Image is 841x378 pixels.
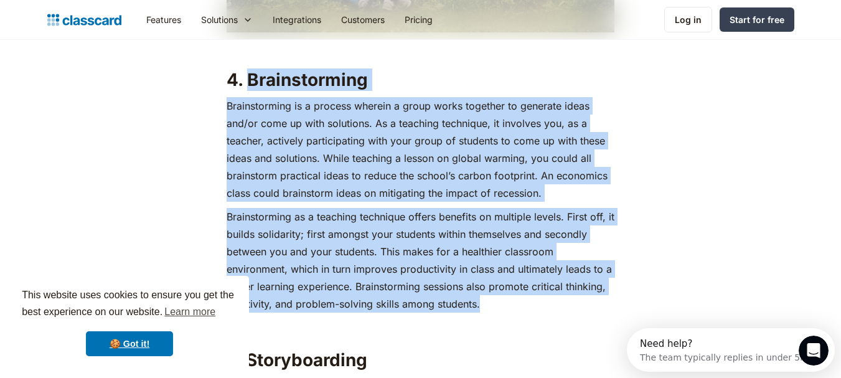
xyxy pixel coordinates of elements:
[730,13,784,26] div: Start for free
[227,69,368,90] strong: 4. Brainstorming
[13,21,182,34] div: The team typically replies in under 5m
[227,349,367,371] strong: 5. Storyboarding
[10,276,249,368] div: cookieconsent
[720,7,794,32] a: Start for free
[201,13,238,26] div: Solutions
[227,208,614,313] p: Brainstorming as a teaching technique offers benefits on multiple levels. First off, it builds so...
[627,328,835,372] iframe: Intercom live chat discovery launcher
[227,69,614,91] h2: ‍
[263,6,331,34] a: Integrations
[5,5,218,39] div: Open Intercom Messenger
[162,303,217,321] a: learn more about cookies
[227,319,614,336] p: ‍
[47,11,121,29] a: home
[13,11,182,21] div: Need help?
[331,6,395,34] a: Customers
[675,13,702,26] div: Log in
[136,6,191,34] a: Features
[395,6,443,34] a: Pricing
[86,331,173,356] a: dismiss cookie message
[22,288,237,321] span: This website uses cookies to ensure you get the best experience on our website.
[227,349,614,371] h2: ‍
[191,6,263,34] div: Solutions
[227,39,614,56] p: ‍
[227,97,614,202] p: Brainstorming is a process wherein a group works together to generate ideas and/or come up with s...
[799,336,829,366] iframe: Intercom live chat
[664,7,712,32] a: Log in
